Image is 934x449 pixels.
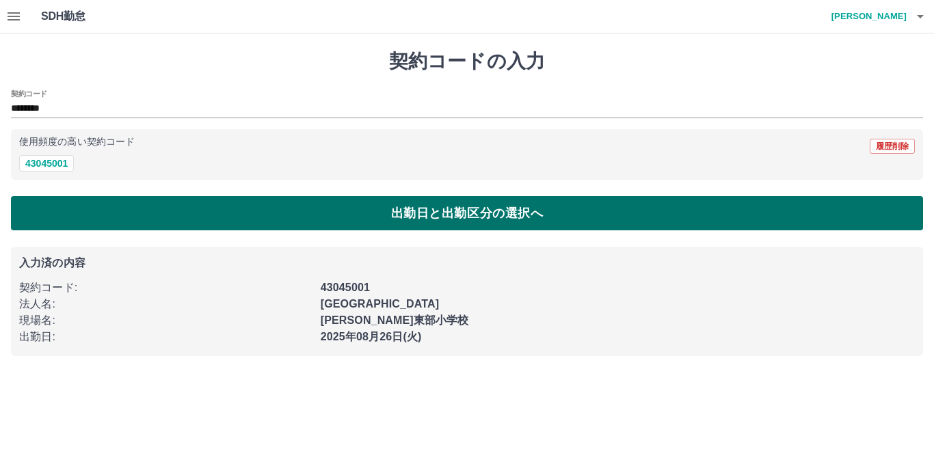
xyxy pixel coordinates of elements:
button: 43045001 [19,155,74,172]
p: 出勤日 : [19,329,312,345]
p: 契約コード : [19,280,312,296]
button: 出勤日と出勤区分の選択へ [11,196,923,230]
b: 43045001 [321,282,370,293]
p: 使用頻度の高い契約コード [19,137,135,147]
h1: 契約コードの入力 [11,50,923,73]
p: 現場名 : [19,312,312,329]
p: 入力済の内容 [19,258,915,269]
button: 履歴削除 [870,139,915,154]
p: 法人名 : [19,296,312,312]
b: [PERSON_NAME]東部小学校 [321,314,469,326]
h2: 契約コード [11,88,47,99]
b: 2025年08月26日(火) [321,331,422,342]
b: [GEOGRAPHIC_DATA] [321,298,440,310]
